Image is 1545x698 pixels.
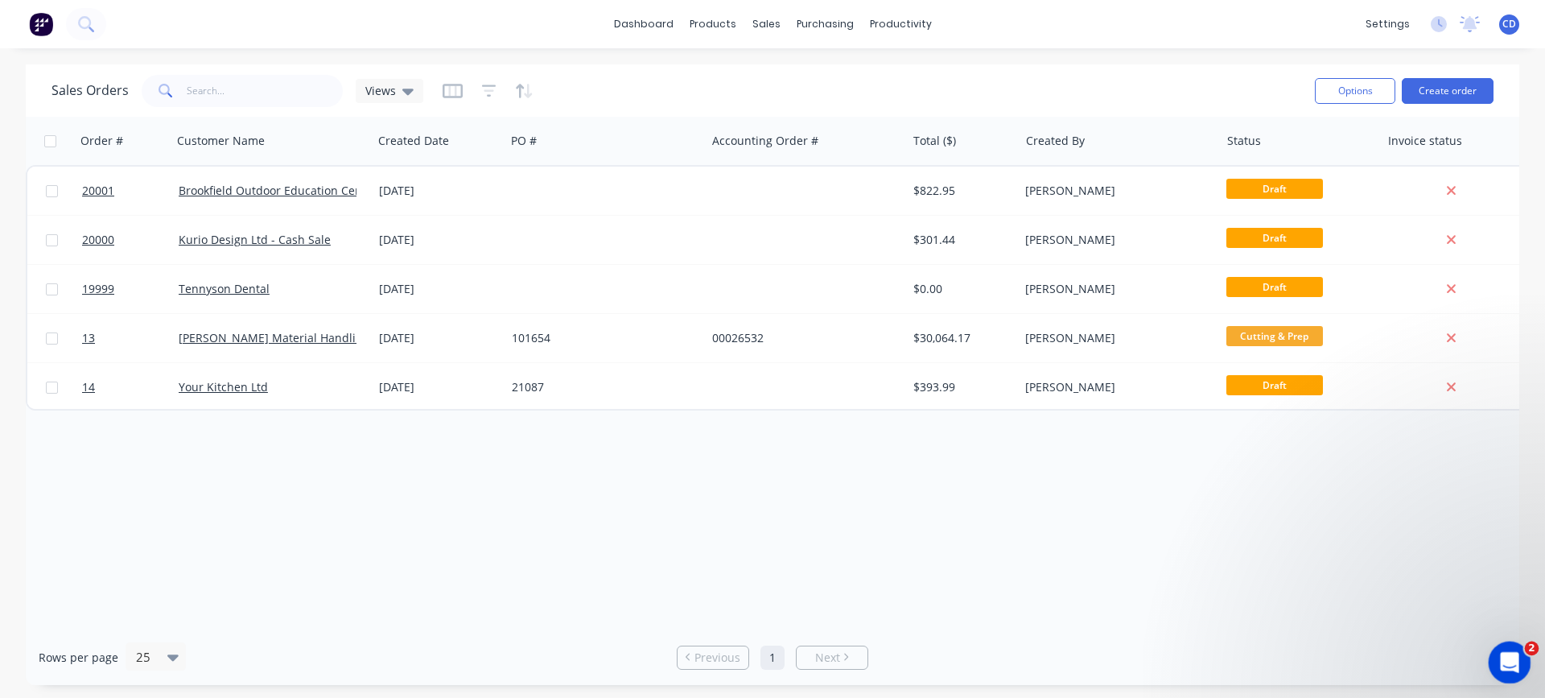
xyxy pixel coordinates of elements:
button: Options [1315,78,1395,104]
div: [PERSON_NAME] [1025,330,1204,346]
div: Created By [1026,133,1085,149]
a: 19999 [82,265,179,313]
div: $822.95 [913,183,1007,199]
div: [PERSON_NAME] [1025,379,1204,395]
div: [PERSON_NAME] [1025,232,1204,248]
div: PO # [511,133,537,149]
a: Brookfield Outdoor Education Centre [179,183,377,198]
span: 14 [82,379,95,395]
div: sales [744,12,789,36]
span: 2 [1525,642,1539,656]
div: productivity [862,12,940,36]
div: Total ($) [913,133,956,149]
a: [PERSON_NAME] Material Handling Ltd [179,330,389,345]
input: Search... [187,75,344,107]
a: Page 1 is your current page [760,646,785,670]
a: Tennyson Dental [179,281,270,296]
div: [DATE] [379,183,499,199]
span: 19999 [82,281,114,297]
div: Customer Name [177,133,265,149]
span: Cutting & Prep [1226,326,1323,346]
a: 20001 [82,167,179,215]
a: Your Kitchen Ltd [179,379,268,394]
div: settings [1358,12,1418,36]
div: Invoice status [1388,133,1462,149]
div: Status [1227,133,1261,149]
div: [DATE] [379,330,499,346]
div: [PERSON_NAME] [1025,183,1204,199]
div: [DATE] [379,379,499,395]
span: CD [1502,17,1516,31]
h1: Sales Orders [51,83,129,98]
ul: Pagination [670,646,875,670]
span: Draft [1226,375,1323,395]
div: $0.00 [913,281,1007,297]
a: 20000 [82,216,179,264]
span: Views [365,82,396,99]
iframe: Intercom live chat [1489,642,1531,684]
div: [DATE] [379,232,499,248]
div: Order # [80,133,123,149]
div: $30,064.17 [913,330,1007,346]
a: Next page [797,650,867,666]
div: products [682,12,744,36]
span: Previous [694,650,740,666]
div: $301.44 [913,232,1007,248]
span: 13 [82,330,95,346]
div: 101654 [512,330,690,346]
span: 20000 [82,232,114,248]
div: [PERSON_NAME] [1025,281,1204,297]
button: Create order [1402,78,1493,104]
a: Previous page [678,650,748,666]
a: 13 [82,314,179,362]
span: Next [815,650,840,666]
a: dashboard [606,12,682,36]
img: Factory [29,12,53,36]
div: 21087 [512,379,690,395]
div: [DATE] [379,281,499,297]
div: $393.99 [913,379,1007,395]
span: Draft [1226,277,1323,297]
span: Draft [1226,228,1323,248]
a: Kurio Design Ltd - Cash Sale [179,232,331,247]
a: 14 [82,363,179,411]
div: Created Date [378,133,449,149]
div: Accounting Order # [712,133,818,149]
div: purchasing [789,12,862,36]
span: Rows per page [39,650,118,666]
span: 20001 [82,183,114,199]
div: 00026532 [712,330,891,346]
span: Draft [1226,179,1323,199]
